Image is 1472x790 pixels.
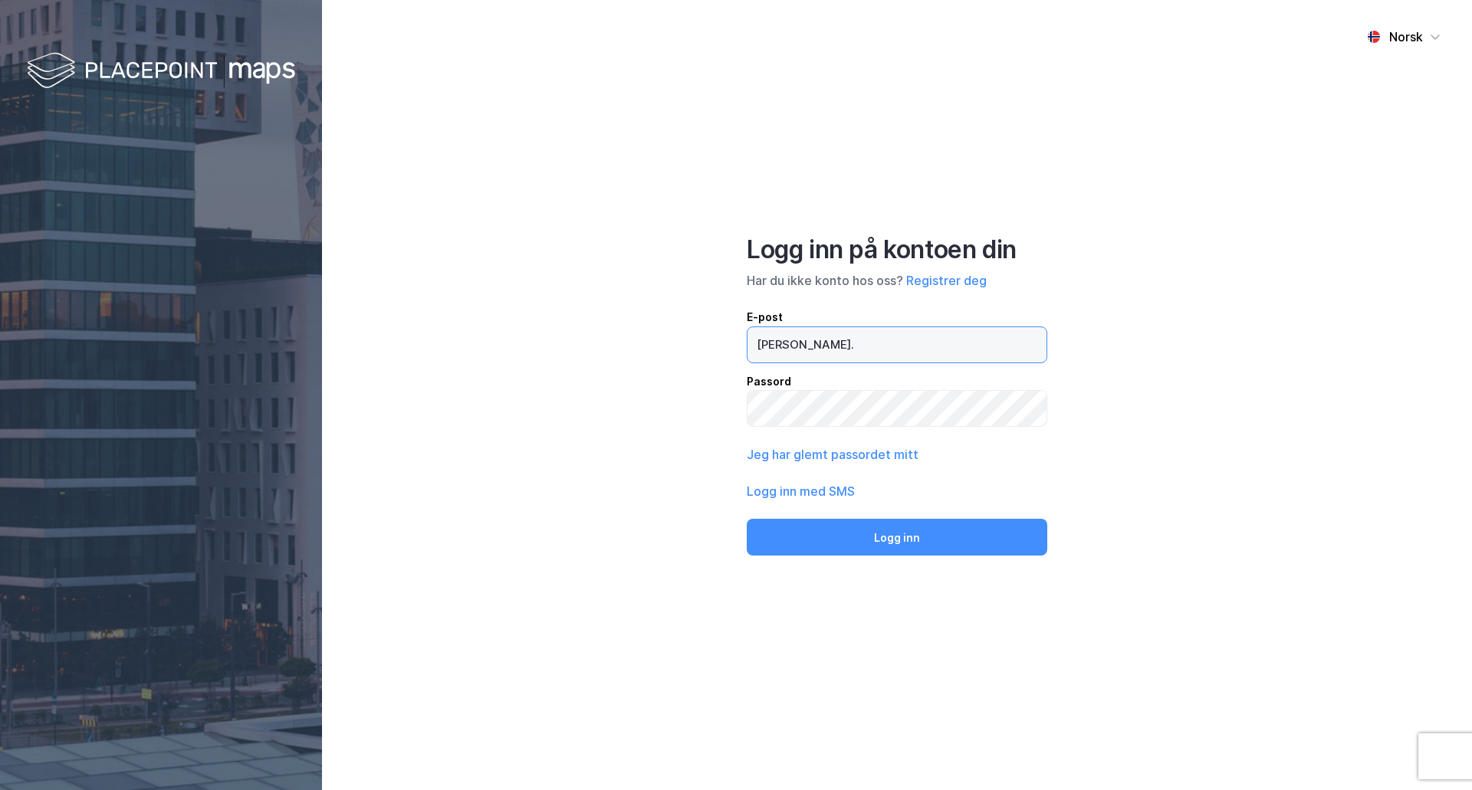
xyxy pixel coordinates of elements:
button: Registrer deg [906,271,987,290]
button: Jeg har glemt passordet mitt [747,445,918,464]
iframe: Chat Widget [1395,716,1472,790]
div: Har du ikke konto hos oss? [747,271,1047,290]
div: E-post [747,308,1047,326]
button: Logg inn med SMS [747,482,855,500]
div: Norsk [1389,28,1423,46]
img: logo-white.f07954bde2210d2a523dddb988cd2aa7.svg [27,49,295,94]
div: Passord [747,372,1047,391]
button: Logg inn [747,519,1047,556]
div: Logg inn på kontoen din [747,234,1047,265]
